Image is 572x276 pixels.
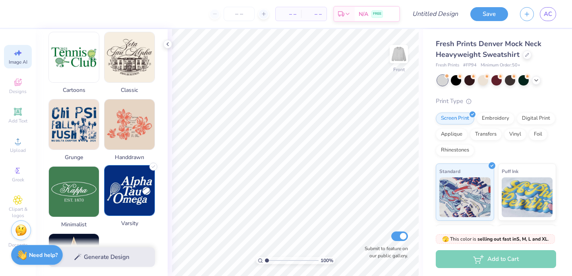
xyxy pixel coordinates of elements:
[439,167,460,175] span: Standard
[436,39,541,59] span: Fresh Prints Denver Mock Neck Heavyweight Sweatshirt
[48,86,99,94] span: Cartoons
[4,206,32,219] span: Clipart & logos
[470,7,508,21] button: Save
[224,7,255,21] input: – –
[8,118,27,124] span: Add Text
[280,10,296,18] span: – –
[439,177,491,217] img: Standard
[373,11,381,17] span: FREE
[104,153,155,161] span: Handdrawn
[481,62,520,69] span: Minimum Order: 50 +
[436,62,459,69] span: Fresh Prints
[463,62,477,69] span: # FP94
[10,147,26,154] span: Upload
[306,10,322,18] span: – –
[9,88,27,95] span: Designs
[9,59,27,65] span: Image AI
[360,245,408,259] label: Submit to feature on our public gallery.
[517,113,555,124] div: Digital Print
[12,177,24,183] span: Greek
[359,10,368,18] span: N/A
[48,220,99,229] span: Minimalist
[8,242,27,248] span: Decorate
[442,235,449,243] span: 🫣
[540,7,556,21] a: AC
[477,113,514,124] div: Embroidery
[29,251,58,259] strong: Need help?
[470,128,502,140] div: Transfers
[436,128,468,140] div: Applique
[502,177,553,217] img: Puff Ink
[544,10,552,19] span: AC
[529,128,547,140] div: Foil
[104,86,155,94] span: Classic
[406,6,464,22] input: Untitled Design
[49,99,99,150] img: Grunge
[442,235,549,243] span: This color is .
[502,167,518,175] span: Puff Ink
[104,165,155,216] img: Varsity
[104,219,155,227] span: Varsity
[48,153,99,161] span: Grunge
[391,46,407,62] img: Front
[49,167,99,217] img: Minimalist
[477,236,548,242] strong: selling out fast in S, M, L and XL
[436,113,474,124] div: Screen Print
[436,144,474,156] div: Rhinestones
[321,257,333,264] span: 100 %
[436,97,556,106] div: Print Type
[104,32,155,82] img: Classic
[104,99,155,150] img: Handdrawn
[49,32,99,82] img: Cartoons
[393,66,405,73] div: Front
[504,128,526,140] div: Vinyl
